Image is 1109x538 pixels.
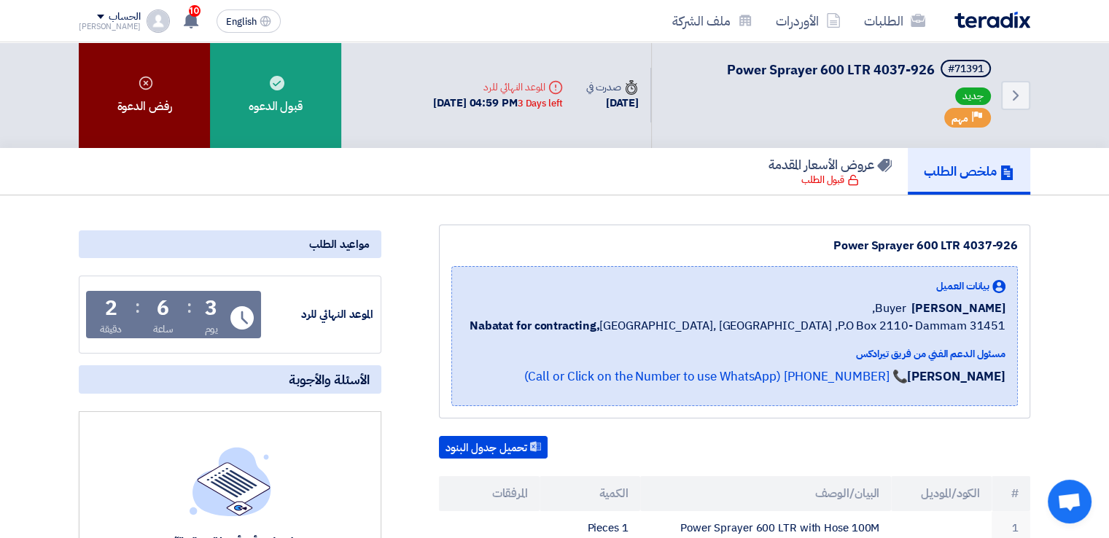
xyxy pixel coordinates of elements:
[936,278,989,294] span: بيانات العميل
[470,317,1005,335] span: [GEOGRAPHIC_DATA], [GEOGRAPHIC_DATA] ,P.O Box 2110- Dammam 31451
[540,476,640,511] th: الكمية
[79,23,141,31] div: [PERSON_NAME]
[470,346,1005,362] div: مسئول الدعم الفني من فريق تيرادكس
[852,4,937,38] a: الطلبات
[872,300,906,317] span: Buyer,
[992,476,1030,511] th: #
[911,300,1005,317] span: [PERSON_NAME]
[157,298,169,319] div: 6
[661,4,764,38] a: ملف الشركة
[217,9,281,33] button: English
[727,60,935,79] span: Power Sprayer 600 LTR 4037-926
[907,367,1005,386] strong: [PERSON_NAME]
[433,95,562,112] div: [DATE] 04:59 PM
[952,112,968,125] span: مهم
[752,148,908,195] a: عروض الأسعار المقدمة قبول الطلب
[79,230,381,258] div: مواعيد الطلب
[891,476,992,511] th: الكود/الموديل
[187,294,192,320] div: :
[727,60,994,80] h5: Power Sprayer 600 LTR 4037-926
[204,321,218,337] div: يوم
[135,294,140,320] div: :
[451,237,1018,254] div: Power Sprayer 600 LTR 4037-926
[147,9,170,33] img: profile_test.png
[954,12,1030,28] img: Teradix logo
[908,148,1030,195] a: ملخص الطلب
[205,298,217,319] div: 3
[264,306,373,323] div: الموعد النهائي للرد
[586,95,639,112] div: [DATE]
[955,87,991,105] span: جديد
[210,42,341,148] div: قبول الدعوه
[109,11,140,23] div: الحساب
[189,5,201,17] span: 10
[439,436,548,459] button: تحميل جدول البنود
[289,371,370,388] span: الأسئلة والأجوبة
[518,96,563,111] div: 3 Days left
[190,447,271,515] img: empty_state_list.svg
[764,4,852,38] a: الأوردرات
[153,321,174,337] div: ساعة
[801,173,859,187] div: قبول الطلب
[100,321,122,337] div: دقيقة
[524,367,907,386] a: 📞 [PHONE_NUMBER] (Call or Click on the Number to use WhatsApp)
[470,317,600,335] b: Nabatat for contracting,
[768,156,892,173] h5: عروض الأسعار المقدمة
[439,476,540,511] th: المرفقات
[640,476,892,511] th: البيان/الوصف
[226,17,257,27] span: English
[79,42,210,148] div: رفض الدعوة
[924,163,1014,179] h5: ملخص الطلب
[586,79,639,95] div: صدرت في
[1048,480,1092,523] div: Open chat
[948,64,984,74] div: #71391
[433,79,562,95] div: الموعد النهائي للرد
[105,298,117,319] div: 2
